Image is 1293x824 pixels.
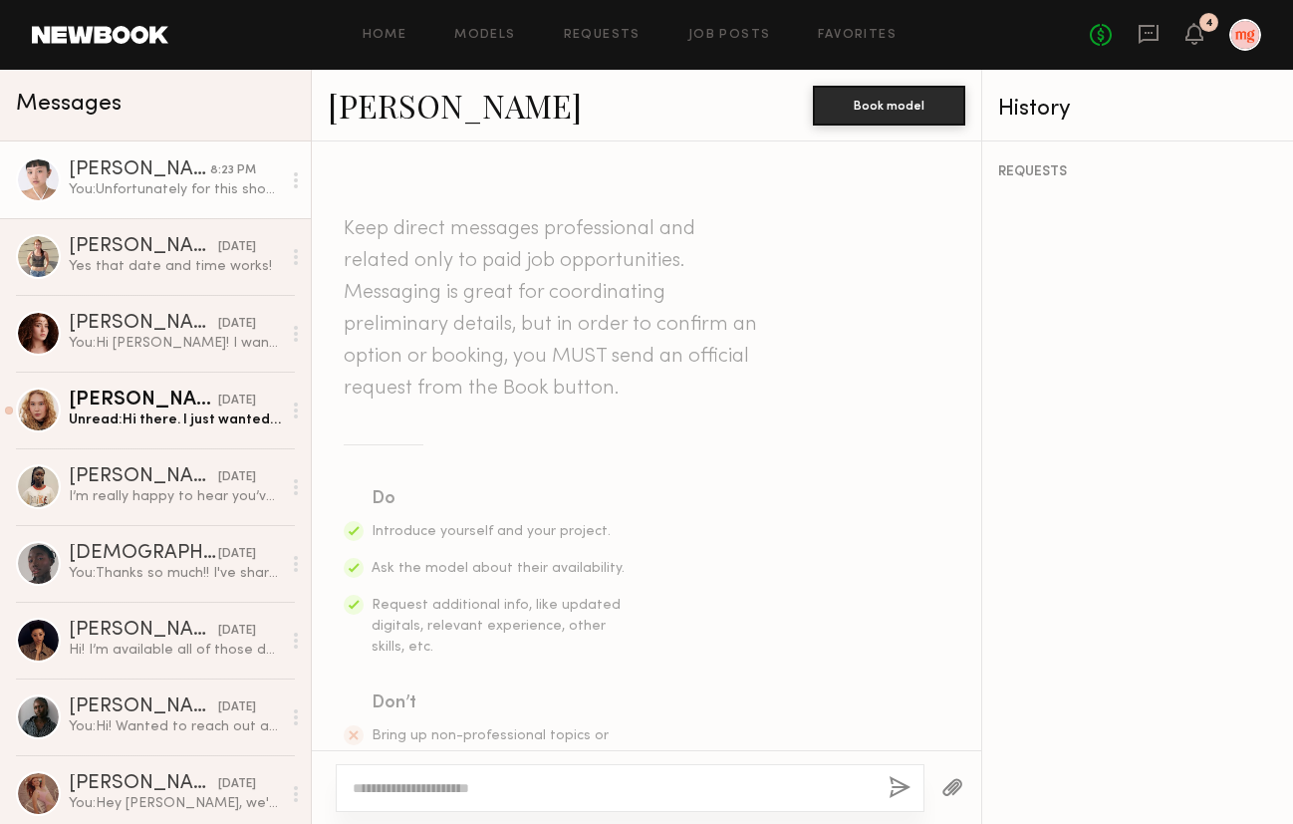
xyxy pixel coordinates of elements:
div: [DATE] [218,698,256,717]
div: You: Hi! Wanted to reach out and see if you're available the week of [DATE] - [DATE] [69,717,281,736]
div: You: Thanks so much!! I've shared with the team 🩷 [69,564,281,583]
div: [PERSON_NAME] [69,774,218,794]
a: Favorites [818,29,897,42]
div: [DATE] [218,468,256,487]
span: Messages [16,93,122,116]
a: [PERSON_NAME] [328,84,582,127]
div: [PERSON_NAME] [69,237,218,257]
div: [DATE] [218,622,256,641]
div: REQUESTS [998,165,1277,179]
div: History [998,98,1277,121]
span: Request additional info, like updated digitals, relevant experience, other skills, etc. [372,599,621,654]
div: Do [372,485,627,513]
div: [DATE] [218,545,256,564]
div: [PERSON_NAME] [69,467,218,487]
div: I’m really happy to hear you’ve worked with Dreamland before! 😊 Thanks again for considering me f... [69,487,281,506]
div: You: Unfortunately for this shoot we will have to keep as is through Newbook but we can discuss f... [69,180,281,199]
a: Home [363,29,407,42]
a: Requests [564,29,641,42]
span: Ask the model about their availability. [372,562,625,575]
div: [DATE] [218,775,256,794]
div: [PERSON_NAME] [69,697,218,717]
div: [PERSON_NAME] [69,160,210,180]
span: Introduce yourself and your project. [372,525,611,538]
div: You: Hey [PERSON_NAME], we're good to go for [DATE]. Bring a coat! 😅 [69,794,281,813]
div: Don’t [372,689,627,717]
div: Unread: Hi there. I just wanted to follow up regarding the shoot you mentioned booking me for and... [69,411,281,429]
a: Models [454,29,515,42]
a: Job Posts [688,29,771,42]
header: Keep direct messages professional and related only to paid job opportunities. Messaging is great ... [344,213,762,405]
div: 8:23 PM [210,161,256,180]
button: Book model [813,86,965,126]
div: [DATE] [218,238,256,257]
a: Book model [813,96,965,113]
div: [DATE] [218,315,256,334]
div: [PERSON_NAME] [69,621,218,641]
div: Yes that date and time works! [69,257,281,276]
div: [PERSON_NAME] [69,391,218,411]
div: 4 [1205,18,1213,29]
div: Hi! I’m available all of those dates <3 [69,641,281,660]
div: [DATE] [218,392,256,411]
div: [DEMOGRAPHIC_DATA] I. [69,544,218,564]
div: [PERSON_NAME] [69,314,218,334]
div: You: Hi [PERSON_NAME]! I wanted to reach out and see if you have any plans to be in the [GEOGRAPH... [69,334,281,353]
span: Bring up non-professional topics or ask a model to work for free/trade. [372,729,612,763]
